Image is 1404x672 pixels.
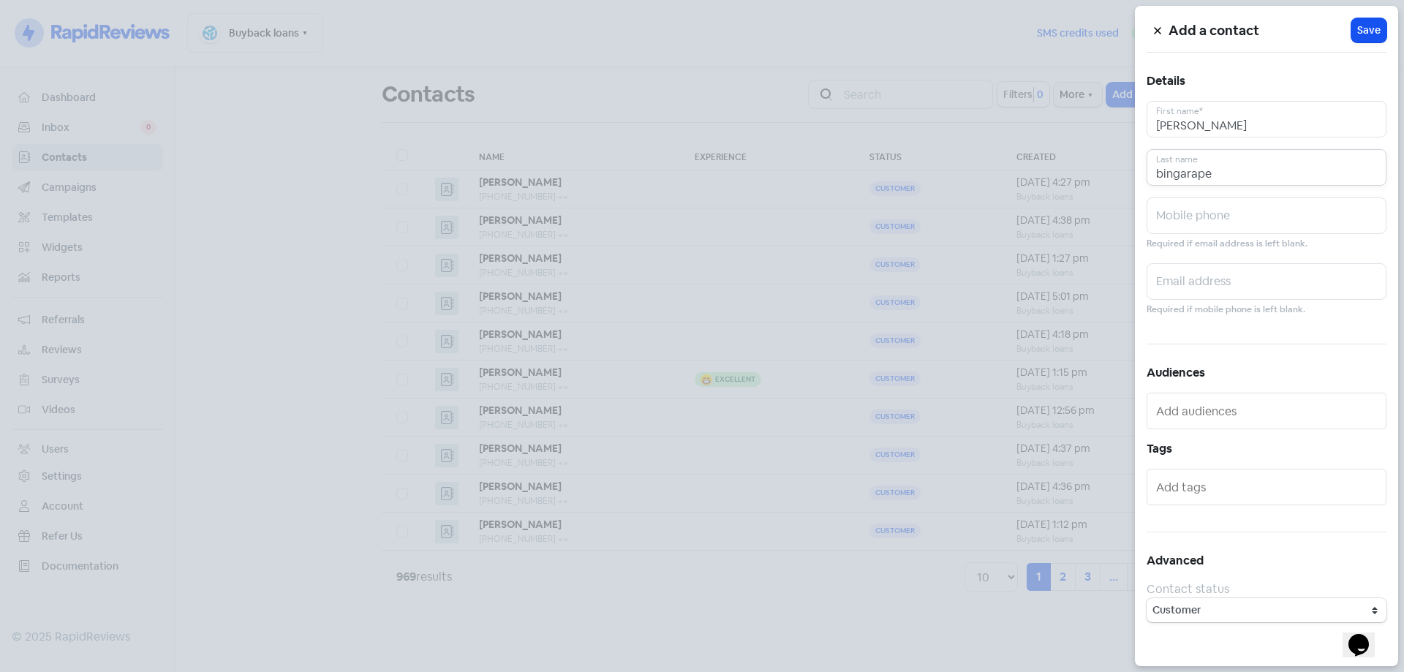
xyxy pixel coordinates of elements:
[1147,70,1386,92] h5: Details
[1147,263,1386,300] input: Email address
[1147,550,1386,572] h5: Advanced
[1343,614,1389,657] iframe: chat widget
[1147,303,1305,317] small: Required if mobile phone is left blank.
[1156,399,1380,423] input: Add audiences
[1351,18,1386,42] button: Save
[1147,149,1386,186] input: Last name
[1147,362,1386,384] h5: Audiences
[1156,475,1380,499] input: Add tags
[1169,20,1351,42] h5: Add a contact
[1147,438,1386,460] h5: Tags
[1147,197,1386,234] input: Mobile phone
[1147,581,1386,598] div: Contact status
[1147,101,1386,137] input: First name
[1357,23,1381,38] span: Save
[1147,237,1307,251] small: Required if email address is left blank.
